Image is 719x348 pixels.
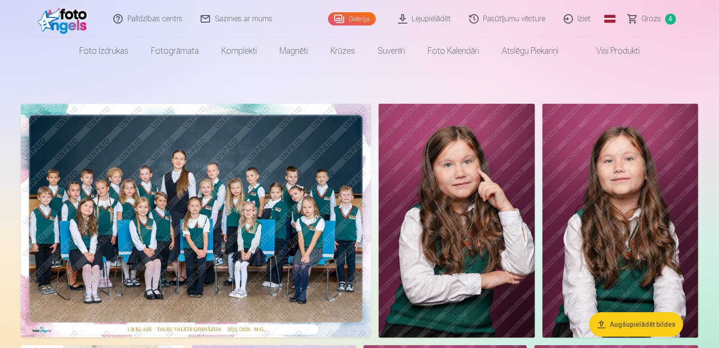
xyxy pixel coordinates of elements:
[570,38,651,64] a: Visi produkti
[642,13,661,25] span: Grozs
[319,38,366,64] a: Krūzes
[366,38,416,64] a: Suvenīri
[38,4,92,34] img: /fa1
[210,38,268,64] a: Komplekti
[665,14,676,25] span: 4
[268,38,319,64] a: Magnēti
[491,38,570,64] a: Atslēgu piekariņi
[416,38,491,64] a: Foto kalendāri
[589,312,683,337] button: Augšupielādēt bildes
[328,12,376,25] a: Galerija
[140,38,210,64] a: Fotogrāmata
[68,38,140,64] a: Foto izdrukas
